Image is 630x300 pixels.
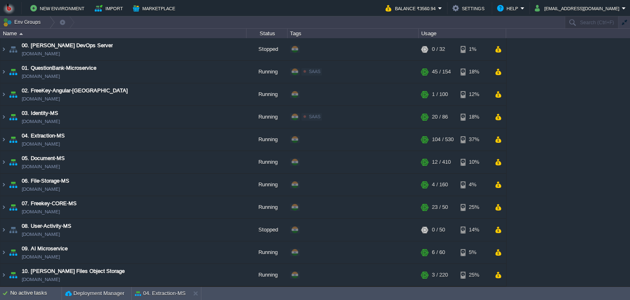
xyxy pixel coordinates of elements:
[432,151,451,173] div: 12 / 410
[309,114,320,119] span: SAAS
[247,29,287,38] div: Status
[65,289,124,298] button: Deployment Manager
[3,2,15,14] img: Bitss Techniques
[7,61,19,83] img: AMDAwAAAACH5BAEAAAAALAAAAAABAAEAAAICRAEAOw==
[22,177,69,185] a: 06. File-Storage-MS
[0,38,7,60] img: AMDAwAAAACH5BAEAAAAALAAAAAABAAEAAAICRAEAOw==
[0,128,7,151] img: AMDAwAAAACH5BAEAAAAALAAAAAABAAEAAAICRAEAOw==
[22,50,60,58] a: [DOMAIN_NAME]
[432,106,448,128] div: 20 / 86
[7,38,19,60] img: AMDAwAAAACH5BAEAAAAALAAAAAABAAEAAAICRAEAOw==
[22,185,60,193] a: [DOMAIN_NAME]
[7,264,19,286] img: AMDAwAAAACH5BAEAAAAALAAAAAABAAEAAAICRAEAOw==
[22,87,128,95] a: 02. FreeKey-Angular-[GEOGRAPHIC_DATA]
[0,106,7,128] img: AMDAwAAAACH5BAEAAAAALAAAAAABAAEAAAICRAEAOw==
[452,3,487,13] button: Settings
[7,128,19,151] img: AMDAwAAAACH5BAEAAAAALAAAAAABAAEAAAICRAEAOw==
[461,151,487,173] div: 10%
[7,219,19,241] img: AMDAwAAAACH5BAEAAAAALAAAAAABAAEAAAICRAEAOw==
[432,174,448,196] div: 4 / 160
[247,264,288,286] div: Running
[0,61,7,83] img: AMDAwAAAACH5BAEAAAAALAAAAAABAAEAAAICRAEAOw==
[7,196,19,218] img: AMDAwAAAACH5BAEAAAAALAAAAAABAAEAAAICRAEAOw==
[0,264,7,286] img: AMDAwAAAACH5BAEAAAAALAAAAAABAAEAAAICRAEAOw==
[247,196,288,218] div: Running
[461,174,487,196] div: 4%
[247,241,288,263] div: Running
[247,106,288,128] div: Running
[247,128,288,151] div: Running
[247,83,288,105] div: Running
[461,264,487,286] div: 25%
[7,83,19,105] img: AMDAwAAAACH5BAEAAAAALAAAAAABAAEAAAICRAEAOw==
[247,38,288,60] div: Stopped
[461,61,487,83] div: 18%
[22,41,113,50] a: 00. [PERSON_NAME] DevOps Server
[30,3,87,13] button: New Environment
[432,128,454,151] div: 104 / 530
[22,245,68,253] a: 09. AI Microservice
[22,140,60,148] a: [DOMAIN_NAME]
[22,208,60,216] a: [DOMAIN_NAME]
[247,174,288,196] div: Running
[497,3,520,13] button: Help
[1,29,246,38] div: Name
[10,287,62,300] div: No active tasks
[461,38,487,60] div: 1%
[0,196,7,218] img: AMDAwAAAACH5BAEAAAAALAAAAAABAAEAAAICRAEAOw==
[22,154,65,163] a: 05. Document-MS
[3,16,43,28] button: Env Groups
[7,106,19,128] img: AMDAwAAAACH5BAEAAAAALAAAAAABAAEAAAICRAEAOw==
[22,117,60,126] a: [DOMAIN_NAME]
[0,174,7,196] img: AMDAwAAAACH5BAEAAAAALAAAAAABAAEAAAICRAEAOw==
[0,241,7,263] img: AMDAwAAAACH5BAEAAAAALAAAAAABAAEAAAICRAEAOw==
[432,264,448,286] div: 3 / 220
[535,3,622,13] button: [EMAIL_ADDRESS][DOMAIN_NAME]
[22,275,60,284] a: [DOMAIN_NAME]
[7,241,19,263] img: AMDAwAAAACH5BAEAAAAALAAAAAABAAEAAAICRAEAOw==
[432,219,445,241] div: 0 / 50
[461,196,487,218] div: 25%
[22,199,77,208] a: 07. Freekey-CORE-MS
[7,151,19,173] img: AMDAwAAAACH5BAEAAAAALAAAAAABAAEAAAICRAEAOw==
[133,3,178,13] button: Marketplace
[432,241,445,263] div: 6 / 60
[461,219,487,241] div: 14%
[461,241,487,263] div: 5%
[461,83,487,105] div: 12%
[22,230,60,238] a: [DOMAIN_NAME]
[288,29,418,38] div: Tags
[0,151,7,173] img: AMDAwAAAACH5BAEAAAAALAAAAAABAAEAAAICRAEAOw==
[22,109,58,117] a: 03. Identity-MS
[22,222,71,230] a: 08. User-Activity-MS
[22,95,60,103] a: [DOMAIN_NAME]
[432,83,448,105] div: 1 / 100
[0,83,7,105] img: AMDAwAAAACH5BAEAAAAALAAAAAABAAEAAAICRAEAOw==
[22,72,60,80] a: [DOMAIN_NAME]
[22,163,60,171] a: [DOMAIN_NAME]
[419,29,506,38] div: Usage
[135,289,185,298] button: 04. Extraction-MS
[22,64,96,72] a: 01. QuestionBank-Microservice
[0,219,7,241] img: AMDAwAAAACH5BAEAAAAALAAAAAABAAEAAAICRAEAOw==
[432,38,445,60] div: 0 / 32
[22,132,65,140] a: 04. Extraction-MS
[19,33,23,35] img: AMDAwAAAACH5BAEAAAAALAAAAAABAAEAAAICRAEAOw==
[7,174,19,196] img: AMDAwAAAACH5BAEAAAAALAAAAAABAAEAAAICRAEAOw==
[247,219,288,241] div: Stopped
[95,3,126,13] button: Import
[22,267,125,275] a: 10. [PERSON_NAME] Files Object Storage
[309,69,320,74] span: SAAS
[247,61,288,83] div: Running
[247,151,288,173] div: Running
[461,128,487,151] div: 37%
